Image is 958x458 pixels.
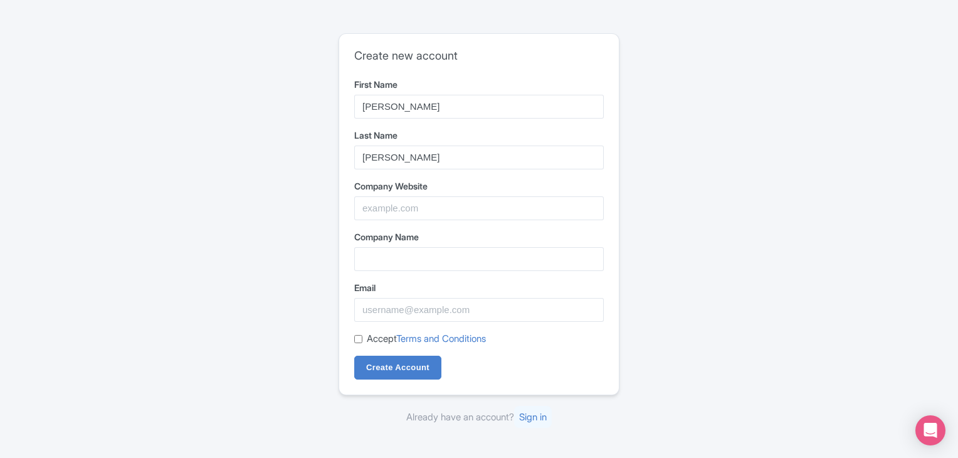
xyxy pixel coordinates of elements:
[354,196,604,220] input: example.com
[354,78,604,91] label: First Name
[354,230,604,243] label: Company Name
[915,415,945,445] div: Open Intercom Messenger
[354,356,441,380] input: Create Account
[354,179,604,193] label: Company Website
[339,410,619,425] div: Already have an account?
[354,281,604,294] label: Email
[514,406,552,428] a: Sign in
[396,333,486,344] a: Terms and Conditions
[354,129,604,142] label: Last Name
[354,298,604,322] input: username@example.com
[367,332,486,346] label: Accept
[354,49,604,63] h2: Create new account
